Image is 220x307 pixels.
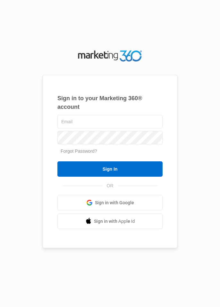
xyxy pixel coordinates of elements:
[57,115,163,128] input: Email
[95,199,134,206] span: Sign in with Google
[57,94,163,111] h1: Sign in to your Marketing 360® account
[102,182,118,189] span: OR
[57,161,163,177] input: Sign In
[57,214,163,229] a: Sign in with Apple Id
[61,149,97,154] a: Forgot Password?
[94,218,135,225] span: Sign in with Apple Id
[57,195,163,210] a: Sign in with Google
